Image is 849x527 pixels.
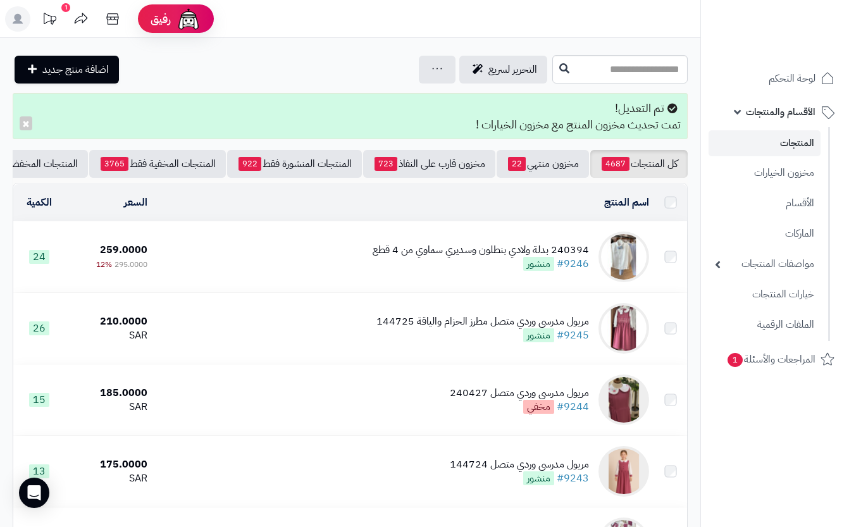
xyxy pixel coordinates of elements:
[709,220,821,247] a: الماركات
[459,56,547,84] a: التحرير لسريع
[29,464,49,478] span: 13
[598,232,649,282] img: 240394 بدلة ولادي بنطلون وسديري سماوي من 4 قطع
[15,56,119,84] a: اضافة منتج جديد
[598,375,649,425] img: مريول مدرسي وردي متصل 240427
[124,195,147,210] a: السعر
[523,471,554,485] span: منشور
[557,256,589,271] a: #9246
[376,314,589,329] div: مريول مدرسي وردي متصل مطرز الحزام والياقة 144725
[70,328,147,343] div: SAR
[373,243,589,257] div: 240394 بدلة ولادي بنطلون وسديري سماوي من 4 قطع
[450,386,589,400] div: مريول مدرسي وردي متصل 240427
[598,303,649,354] img: مريول مدرسي وردي متصل مطرز الحزام والياقة 144725
[34,6,65,35] a: تحديثات المنصة
[450,457,589,472] div: مريول مدرسي وردي متصل 144724
[363,150,495,178] a: مخزون قارب على النفاذ723
[709,311,821,338] a: الملفات الرقمية
[557,328,589,343] a: #9245
[557,399,589,414] a: #9244
[709,159,821,187] a: مخزون الخيارات
[709,190,821,217] a: الأقسام
[602,157,629,171] span: 4687
[70,457,147,472] div: 175.0000
[709,130,821,156] a: المنتجات
[763,34,837,61] img: logo-2.png
[96,259,112,270] span: 12%
[61,3,70,12] div: 1
[508,157,526,171] span: 22
[375,157,397,171] span: 723
[42,62,109,77] span: اضافة منتج جديد
[590,150,688,178] a: كل المنتجات4687
[100,242,147,257] span: 259.0000
[709,63,841,94] a: لوحة التحكم
[20,116,32,130] button: ×
[709,251,821,278] a: مواصفات المنتجات
[709,281,821,308] a: خيارات المنتجات
[70,400,147,414] div: SAR
[709,344,841,375] a: المراجعات والأسئلة1
[29,393,49,407] span: 15
[769,70,815,87] span: لوحة التحكم
[239,157,261,171] span: 922
[604,195,649,210] a: اسم المنتج
[29,321,49,335] span: 26
[19,478,49,508] div: Open Intercom Messenger
[523,328,554,342] span: منشور
[488,62,537,77] span: التحرير لسريع
[27,195,52,210] a: الكمية
[151,11,171,27] span: رفيق
[728,353,743,367] span: 1
[176,6,201,32] img: ai-face.png
[726,350,815,368] span: المراجعات والأسئلة
[523,400,554,414] span: مخفي
[29,250,49,264] span: 24
[89,150,226,178] a: المنتجات المخفية فقط3765
[70,314,147,329] div: 210.0000
[115,259,147,270] span: 295.0000
[70,386,147,400] div: 185.0000
[557,471,589,486] a: #9243
[227,150,362,178] a: المنتجات المنشورة فقط922
[746,103,815,121] span: الأقسام والمنتجات
[70,471,147,486] div: SAR
[523,257,554,271] span: منشور
[598,446,649,497] img: مريول مدرسي وردي متصل 144724
[13,93,688,139] div: تم التعديل! تمت تحديث مخزون المنتج مع مخزون الخيارات !
[497,150,589,178] a: مخزون منتهي22
[101,157,128,171] span: 3765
